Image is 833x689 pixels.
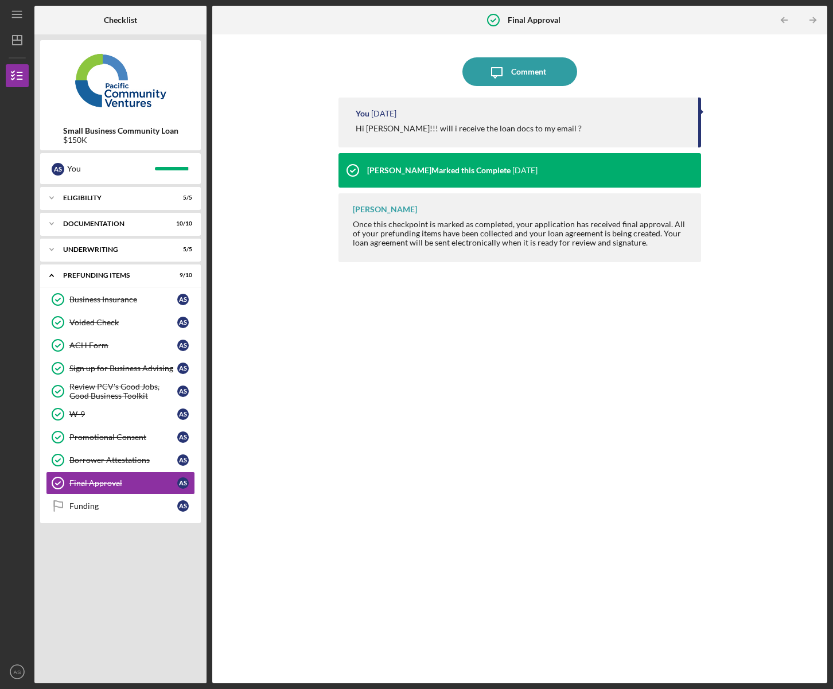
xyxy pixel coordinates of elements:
div: A S [177,431,189,443]
b: Checklist [104,15,137,25]
div: Documentation [63,220,164,227]
div: Comment [511,57,546,86]
div: A S [177,500,189,512]
div: You [67,159,155,178]
b: Small Business Community Loan [63,126,178,135]
div: 5 / 5 [172,246,192,253]
a: Sign up for Business AdvisingAS [46,357,195,380]
div: ACH Form [69,341,177,350]
a: Borrower AttestationsAS [46,449,195,472]
div: $150K [63,135,178,145]
div: You [356,109,369,118]
a: Final ApprovalAS [46,472,195,495]
text: AS [14,669,21,675]
div: Funding [69,501,177,511]
div: W-9 [69,410,177,419]
div: A S [177,408,189,420]
button: Comment [462,57,577,86]
button: AS [6,660,29,683]
div: Borrower Attestations [69,456,177,465]
div: [PERSON_NAME] Marked this Complete [367,166,511,175]
b: Final Approval [508,15,560,25]
a: Promotional ConsentAS [46,426,195,449]
div: 10 / 10 [172,220,192,227]
a: ACH FormAS [46,334,195,357]
div: Final Approval [69,478,177,488]
div: Underwriting [63,246,164,253]
div: A S [177,454,189,466]
time: 2025-08-29 20:17 [512,166,538,175]
div: Once this checkpoint is marked as completed, your application has received final approval. All of... [353,220,689,247]
a: W-9AS [46,403,195,426]
div: Promotional Consent [69,433,177,442]
div: A S [177,294,189,305]
div: Business Insurance [69,295,177,304]
img: Product logo [40,46,201,115]
a: Business InsuranceAS [46,288,195,311]
a: FundingAS [46,495,195,517]
div: 5 / 5 [172,194,192,201]
div: Sign up for Business Advising [69,364,177,373]
div: A S [177,363,189,374]
div: A S [177,477,189,489]
div: Prefunding Items [63,272,164,279]
div: Eligibility [63,194,164,201]
a: Review PCV's Good Jobs, Good Business ToolkitAS [46,380,195,403]
div: A S [177,340,189,351]
time: 2025-09-02 19:02 [371,109,396,118]
div: [PERSON_NAME] [353,205,417,214]
div: Review PCV's Good Jobs, Good Business Toolkit [69,382,177,400]
div: A S [177,317,189,328]
div: Voided Check [69,318,177,327]
div: A S [177,386,189,397]
a: Voided CheckAS [46,311,195,334]
div: A S [52,163,64,176]
div: 9 / 10 [172,272,192,279]
div: Hi [PERSON_NAME]!!! will i receive the loan docs to my email ? [356,124,582,133]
